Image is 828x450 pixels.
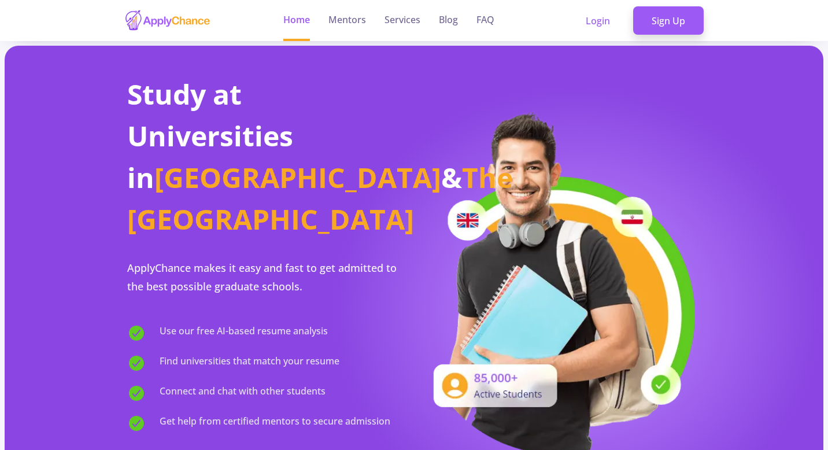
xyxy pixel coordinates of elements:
span: [GEOGRAPHIC_DATA] [154,158,441,196]
img: applychance logo [124,9,211,32]
a: Sign Up [633,6,704,35]
span: Connect and chat with other students [160,384,326,403]
span: & [441,158,462,196]
span: Get help from certified mentors to secure admission [160,414,390,433]
span: Study at Universities in [127,75,293,196]
a: Login [567,6,629,35]
span: Use our free AI-based resume analysis [160,324,328,342]
span: ApplyChance makes it easy and fast to get admitted to the best possible graduate schools. [127,261,397,293]
span: Find universities that match your resume [160,354,339,372]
